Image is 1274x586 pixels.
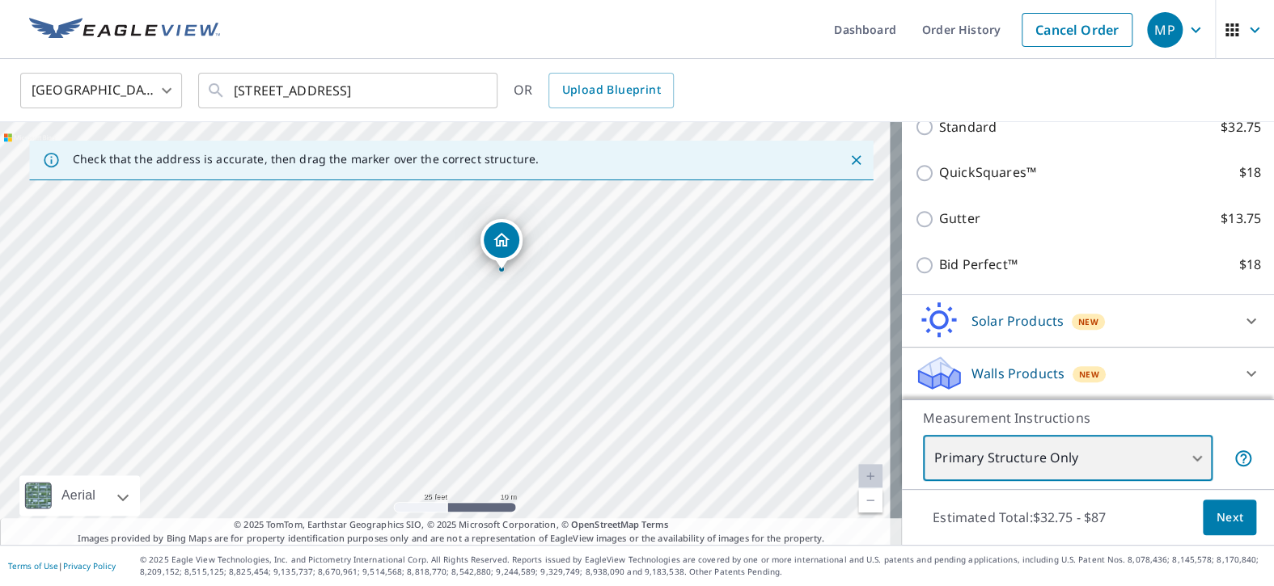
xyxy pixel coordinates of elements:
div: Dropped pin, building 1, Residential property, 8803 E Clubside Cir Wichita, KS 67206 [480,219,523,269]
p: © 2025 Eagle View Technologies, Inc. and Pictometry International Corp. All Rights Reserved. Repo... [140,554,1266,578]
div: Aerial [57,475,100,516]
span: Next [1216,508,1243,528]
p: Standard [939,117,997,137]
button: Next [1203,500,1256,536]
p: QuickSquares™ [939,162,1036,183]
a: Cancel Order [1022,13,1132,47]
span: New [1078,315,1098,328]
div: [GEOGRAPHIC_DATA] [20,68,182,113]
p: Estimated Total: $32.75 - $87 [920,500,1119,535]
div: Primary Structure Only [923,436,1213,481]
a: Current Level 20, Zoom In Disabled [858,464,882,488]
p: $13.75 [1221,209,1261,229]
span: © 2025 TomTom, Earthstar Geographics SIO, © 2025 Microsoft Corporation, © [234,518,668,532]
div: Aerial [19,475,140,516]
p: | [8,561,116,571]
a: Terms [641,518,668,530]
p: Gutter [939,209,980,229]
a: Upload Blueprint [548,73,673,108]
p: Walls Products [971,364,1064,383]
a: Privacy Policy [63,560,116,571]
p: $18 [1239,255,1261,275]
div: Walls ProductsNew [915,354,1261,393]
a: OpenStreetMap [571,518,639,530]
p: Measurement Instructions [923,408,1253,428]
img: EV Logo [29,18,220,42]
p: $32.75 [1221,117,1261,137]
button: Close [845,150,866,171]
span: New [1079,368,1099,381]
a: Terms of Use [8,560,58,571]
p: $18 [1239,162,1261,183]
div: OR [514,73,674,108]
p: Bid Perfect™ [939,255,1018,275]
div: MP [1147,12,1183,48]
p: Check that the address is accurate, then drag the marker over the correct structure. [73,152,539,167]
p: Solar Products [971,311,1064,331]
input: Search by address or latitude-longitude [234,68,464,113]
span: Upload Blueprint [561,80,660,100]
div: Solar ProductsNew [915,301,1261,340]
a: Current Level 20, Zoom Out [858,488,882,512]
